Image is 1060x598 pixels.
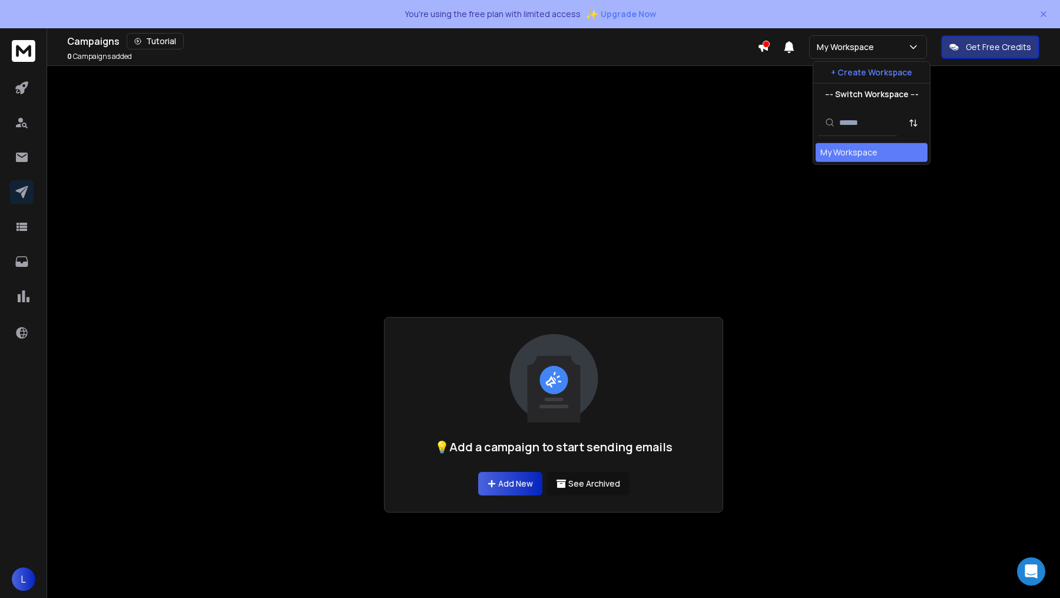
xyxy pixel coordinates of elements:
[902,111,925,134] button: Sort by Sort A-Z
[820,147,877,158] div: My Workspace
[12,567,35,591] button: L
[585,2,656,26] button: ✨Upgrade Now
[67,33,757,49] div: Campaigns
[941,35,1039,59] button: Get Free Credits
[127,33,184,49] button: Tutorial
[585,6,598,22] span: ✨
[478,472,542,495] a: Add New
[831,67,912,78] p: + Create Workspace
[435,439,673,455] h1: 💡Add a campaign to start sending emails
[817,41,879,53] p: My Workspace
[825,88,919,100] p: --- Switch Workspace ---
[966,41,1031,53] p: Get Free Credits
[67,52,132,61] p: Campaigns added
[813,62,930,83] button: + Create Workspace
[405,8,581,20] p: You're using the free plan with limited access
[67,51,72,61] span: 0
[547,472,630,495] button: See Archived
[601,8,656,20] span: Upgrade Now
[1017,557,1045,586] div: Open Intercom Messenger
